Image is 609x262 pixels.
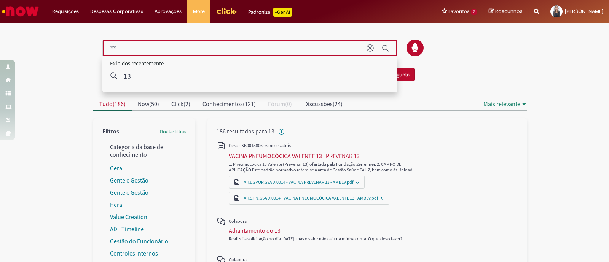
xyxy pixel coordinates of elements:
p: +GenAi [273,8,292,17]
span: Despesas Corporativas [90,8,143,15]
img: ServiceNow [1,4,40,19]
span: [PERSON_NAME] [565,8,603,14]
span: Requisições [52,8,79,15]
div: Padroniza [248,8,292,17]
span: Aprovações [155,8,182,15]
span: 7 [471,9,477,15]
a: Rascunhos [489,8,523,15]
span: More [193,8,205,15]
span: Rascunhos [495,8,523,15]
img: click_logo_yellow_360x200.png [216,5,237,17]
span: Favoritos [448,8,469,15]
